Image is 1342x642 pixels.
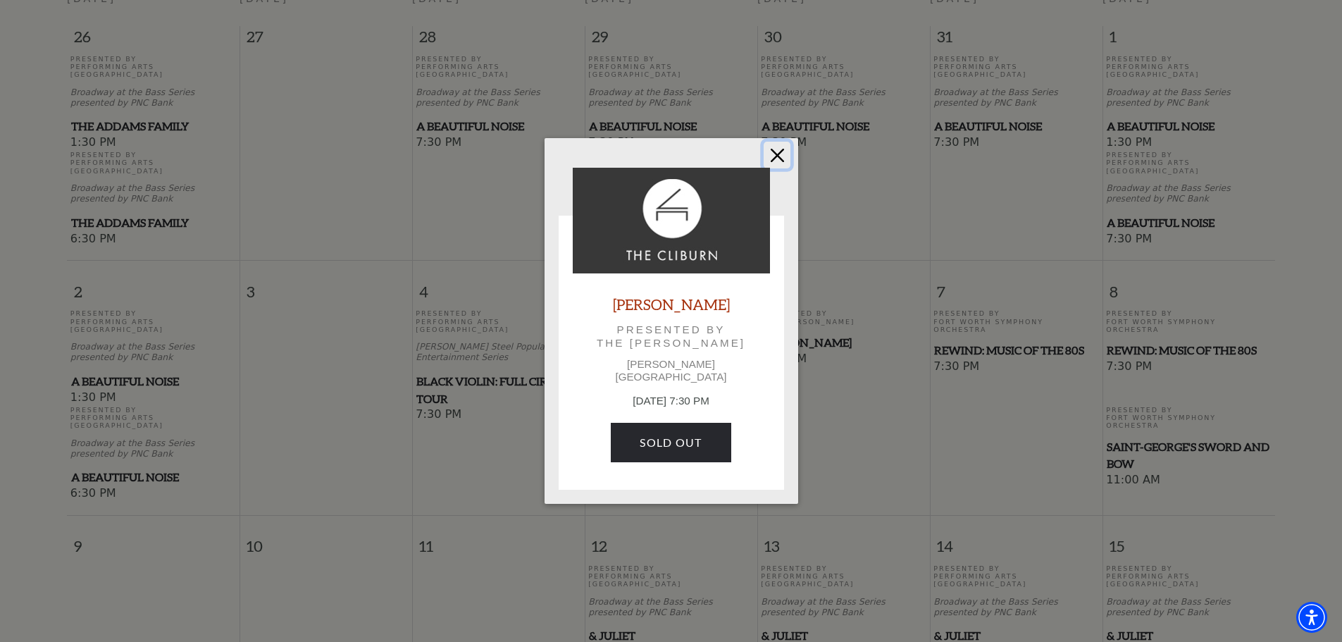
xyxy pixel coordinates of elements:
[1296,602,1327,633] div: Accessibility Menu
[611,423,731,462] a: SOLD OUT
[573,168,770,273] img: Beatrice Rana
[613,295,730,314] a: [PERSON_NAME]
[592,323,750,349] p: Presented by The [PERSON_NAME]
[764,142,790,168] button: Close
[573,358,770,383] p: [PERSON_NAME][GEOGRAPHIC_DATA]
[573,393,770,409] p: [DATE] 7:30 PM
